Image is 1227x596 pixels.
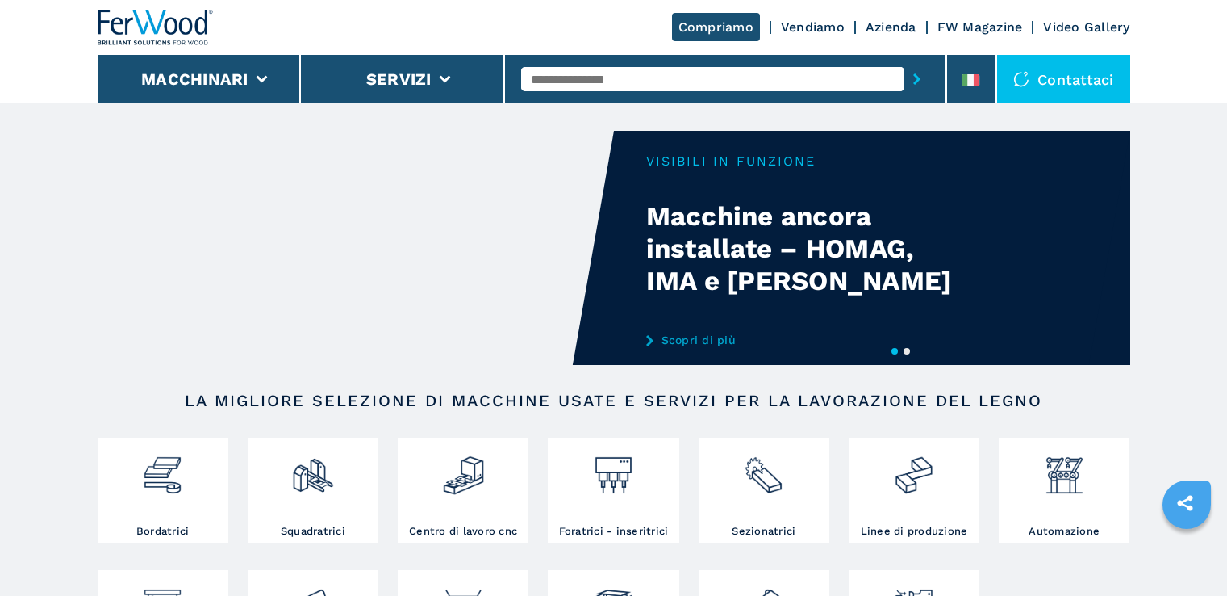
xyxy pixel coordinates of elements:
img: Contattaci [1013,71,1029,87]
img: automazione.png [1043,442,1086,497]
a: FW Magazine [937,19,1023,35]
h3: Squadratrici [281,524,345,539]
a: Vendiamo [781,19,845,35]
h2: LA MIGLIORE SELEZIONE DI MACCHINE USATE E SERVIZI PER LA LAVORAZIONE DEL LEGNO [149,391,1079,410]
a: Compriamo [672,13,760,41]
button: 2 [904,348,910,355]
h3: Centro di lavoro cnc [409,524,517,539]
button: 1 [891,348,898,355]
img: foratrici_inseritrici_2.png [592,442,635,497]
a: Foratrici - inseritrici [548,438,678,543]
a: Video Gallery [1043,19,1129,35]
a: Squadratrici [248,438,378,543]
a: Scopri di più [646,334,962,346]
iframe: Chat [1158,523,1215,584]
h3: Linee di produzione [861,524,968,539]
img: bordatrici_1.png [141,442,184,497]
img: linee_di_produzione_2.png [892,442,935,497]
button: submit-button [904,61,929,98]
img: Ferwood [98,10,214,45]
a: Linee di produzione [849,438,979,543]
h3: Bordatrici [136,524,190,539]
div: Contattaci [997,55,1130,103]
h3: Automazione [1029,524,1100,539]
a: Bordatrici [98,438,228,543]
a: sharethis [1165,483,1205,523]
h3: Sezionatrici [732,524,795,539]
img: squadratrici_2.png [291,442,334,497]
a: Azienda [866,19,916,35]
video: Your browser does not support the video tag. [98,131,614,365]
a: Sezionatrici [699,438,829,543]
a: Centro di lavoro cnc [398,438,528,543]
a: Automazione [999,438,1129,543]
button: Macchinari [141,69,248,89]
img: centro_di_lavoro_cnc_2.png [442,442,485,497]
h3: Foratrici - inseritrici [559,524,669,539]
button: Servizi [366,69,432,89]
img: sezionatrici_2.png [742,442,785,497]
